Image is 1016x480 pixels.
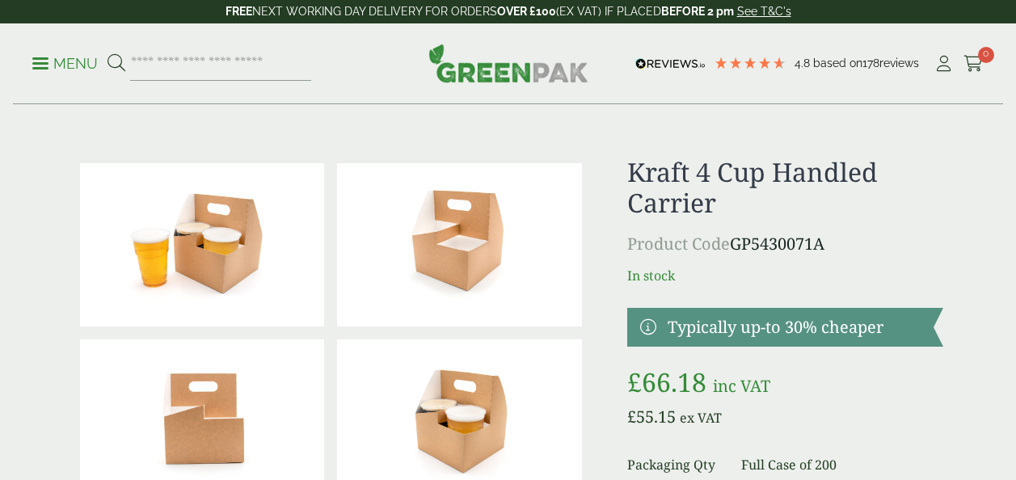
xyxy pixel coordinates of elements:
dd: Full Case of 200 [741,455,942,474]
p: GP5430071A [627,232,943,256]
a: 0 [963,52,984,76]
bdi: 66.18 [627,364,706,399]
span: 4.8 [795,57,813,69]
strong: OVER £100 [497,5,556,18]
span: reviews [879,57,919,69]
div: 4.78 Stars [714,56,786,70]
p: In stock [627,266,943,285]
p: Menu [32,54,98,74]
span: 178 [862,57,879,69]
img: 5430071A 4x Car NC Ang [337,163,582,326]
a: See T&C's [737,5,791,18]
span: £ [627,406,636,427]
strong: BEFORE 2 pm [661,5,734,18]
a: Menu [32,54,98,70]
span: 0 [978,47,994,63]
bdi: 55.15 [627,406,676,427]
h1: Kraft 4 Cup Handled Carrier [627,157,943,219]
span: inc VAT [713,375,770,397]
img: GreenPak Supplies [428,44,588,82]
span: £ [627,364,642,399]
dt: Packaging Qty [627,455,722,474]
i: Cart [963,56,984,72]
strong: FREE [226,5,252,18]
img: REVIEWS.io [635,58,706,69]
span: Based on [813,57,862,69]
span: ex VAT [680,409,722,427]
img: 5430071A 4x Car WC Ang A [80,163,325,326]
span: Product Code [627,233,730,255]
i: My Account [934,56,954,72]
